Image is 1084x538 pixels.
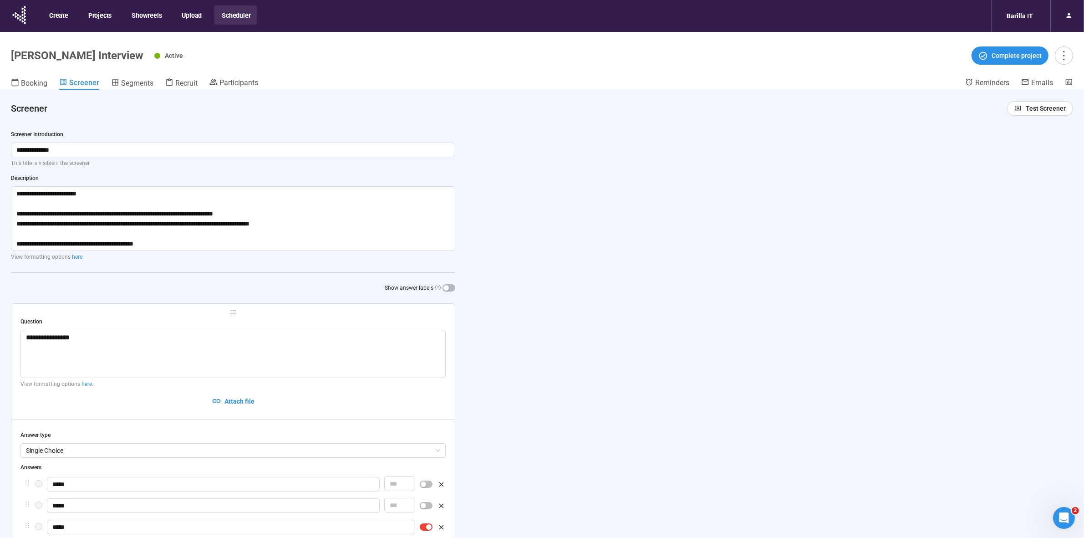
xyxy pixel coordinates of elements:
[20,318,446,326] div: Question
[175,79,198,87] span: Recruit
[1026,103,1066,113] span: Test Screener
[111,78,153,90] a: Segments
[965,78,1009,89] a: Reminders
[225,396,255,406] span: Attach file
[1058,49,1070,61] span: more
[42,5,75,25] button: Create
[1053,507,1075,529] iframe: Intercom live chat
[209,78,258,89] a: Participants
[1007,101,1073,116] button: Test Screener
[20,463,446,472] div: Answers
[26,444,440,457] span: Single Choice
[20,380,446,389] p: View formatting options .
[975,78,1009,87] span: Reminders
[385,284,455,292] label: Show answer labels
[443,284,455,292] button: Show answer labels
[72,254,82,260] a: here
[124,5,168,25] button: Showreels
[20,520,446,534] div: holder
[11,130,455,139] div: Screener Introduction
[1055,46,1073,65] button: more
[81,381,92,387] a: here
[1001,7,1038,25] div: Barilla IT
[20,309,446,315] span: holder
[174,5,208,25] button: Upload
[1021,78,1053,89] a: Emails
[1031,78,1053,87] span: Emails
[972,46,1048,65] button: Complete project
[11,102,1000,115] h4: Screener
[992,51,1042,61] span: Complete project
[21,79,47,87] span: Booking
[24,501,31,507] span: holder
[11,78,47,90] a: Booking
[81,5,118,25] button: Projects
[11,159,455,168] p: This title is visible in the screener
[11,174,455,183] div: Description
[219,78,258,87] span: Participants
[20,431,446,440] div: Answer type
[165,52,183,59] span: Active
[20,498,446,514] div: holder
[121,79,153,87] span: Segments
[20,394,446,409] button: Attach file
[24,523,31,529] span: holder
[59,78,99,90] a: Screener
[24,480,31,486] span: holder
[11,253,455,261] p: View formatting options
[165,78,198,90] a: Recruit
[20,477,446,493] div: holder
[11,49,143,62] h1: [PERSON_NAME] Interview
[69,78,99,87] span: Screener
[1072,507,1079,514] span: 2
[214,5,257,25] button: Scheduler
[435,285,441,290] span: question-circle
